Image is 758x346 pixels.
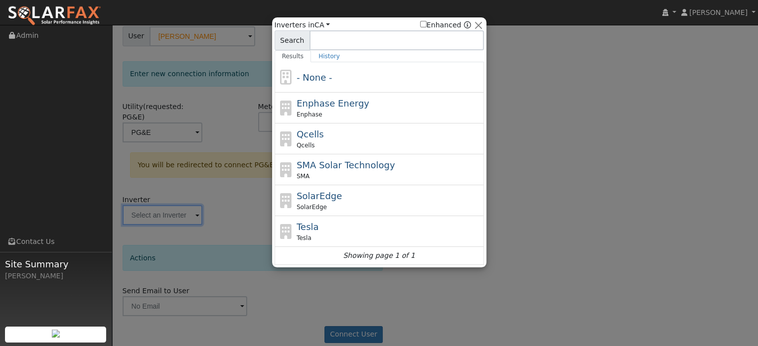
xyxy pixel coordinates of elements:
[297,172,309,181] span: SMA
[275,50,311,62] a: Results
[297,222,318,232] span: Tesla
[52,330,60,338] img: retrieve
[297,98,369,109] span: Enphase Energy
[297,141,314,150] span: Qcells
[5,271,107,281] div: [PERSON_NAME]
[7,5,101,26] img: SolarFax
[297,233,311,242] span: Tesla
[275,20,330,30] span: Inverters in
[420,20,471,30] span: Show enhanced providers
[297,72,332,83] span: - None -
[297,110,322,119] span: Enphase
[314,21,330,29] a: CA
[297,160,395,170] span: SMA Solar Technology
[275,30,310,50] span: Search
[343,250,415,261] i: Showing page 1 of 1
[420,21,427,27] input: Enhanced
[689,8,748,16] span: [PERSON_NAME]
[297,191,342,201] span: SolarEdge
[297,129,324,139] span: Qcells
[297,203,327,212] span: SolarEdge
[463,21,470,29] a: Enhanced Providers
[420,20,461,30] label: Enhanced
[311,50,347,62] a: History
[5,257,107,271] span: Site Summary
